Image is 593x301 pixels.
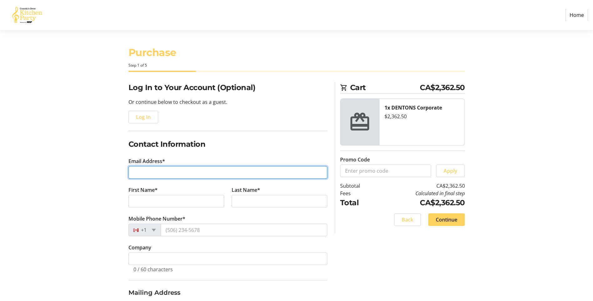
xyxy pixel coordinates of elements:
td: Calculated in final step [376,190,465,197]
input: Enter promo code [340,165,431,177]
button: Log In [128,111,158,123]
label: Last Name* [232,186,260,194]
td: CA$2,362.50 [376,197,465,208]
label: Promo Code [340,156,370,163]
label: First Name* [128,186,158,194]
div: $2,362.50 [384,113,460,120]
span: Cart [350,82,420,93]
button: Continue [428,213,465,226]
div: Step 1 of 5 [128,63,465,68]
strong: 1x DENTONS Corporate [384,104,442,111]
td: Fees [340,190,376,197]
img: Canada’s Great Kitchen Party's Logo [5,3,49,28]
span: Apply [444,167,457,175]
td: Subtotal [340,182,376,190]
h2: Contact Information [128,139,327,150]
span: Log In [136,113,151,121]
input: (506) 234-5678 [161,224,327,236]
h2: Log In to Your Account (Optional) [128,82,327,93]
label: Email Address* [128,157,165,165]
p: Or continue below to checkout as a guest. [128,98,327,106]
label: Mobile Phone Number* [128,215,185,222]
span: Continue [436,216,457,223]
tr-character-limit: 0 / 60 characters [133,266,173,273]
label: Company [128,244,151,251]
h3: Mailing Address [128,288,327,297]
h1: Purchase [128,45,465,60]
span: CA$2,362.50 [420,82,465,93]
button: Apply [436,165,465,177]
td: Total [340,197,376,208]
a: Home [565,9,588,21]
button: Back [394,213,421,226]
td: CA$2,362.50 [376,182,465,190]
span: Back [402,216,413,223]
